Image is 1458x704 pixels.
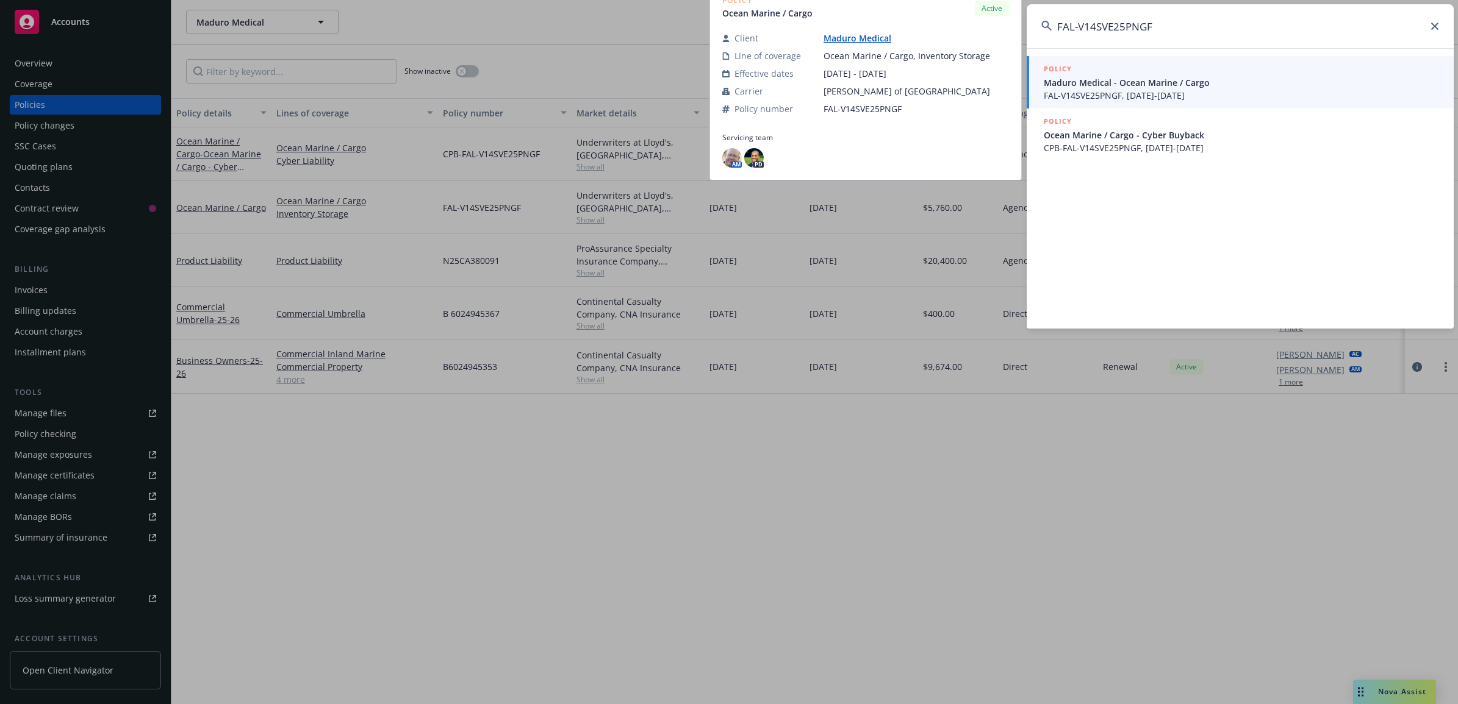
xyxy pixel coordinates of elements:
span: Maduro Medical - Ocean Marine / Cargo [1044,76,1439,89]
h5: POLICY [1044,63,1072,75]
span: Ocean Marine / Cargo - Cyber Buyback [1044,129,1439,141]
a: POLICYMaduro Medical - Ocean Marine / CargoFAL-V14SVE25PNGF, [DATE]-[DATE] [1027,56,1454,108]
span: CPB-FAL-V14SVE25PNGF, [DATE]-[DATE] [1044,141,1439,154]
input: Search... [1027,4,1454,48]
a: POLICYOcean Marine / Cargo - Cyber BuybackCPB-FAL-V14SVE25PNGF, [DATE]-[DATE] [1027,108,1454,161]
span: FAL-V14SVE25PNGF, [DATE]-[DATE] [1044,89,1439,102]
h5: POLICY [1044,115,1072,127]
